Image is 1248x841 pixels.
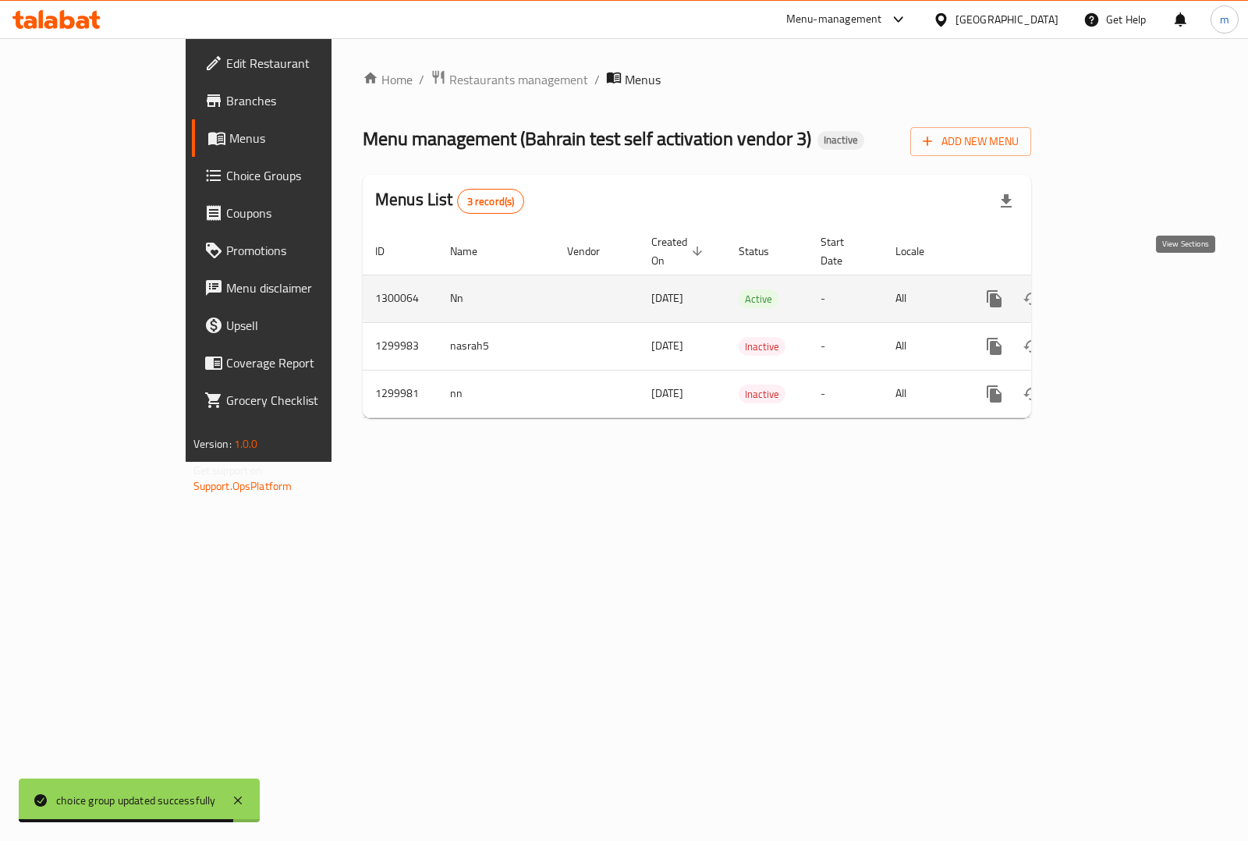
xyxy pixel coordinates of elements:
span: Upsell [226,316,381,335]
span: Add New Menu [923,132,1019,151]
div: choice group updated successfully [56,792,216,809]
span: Inactive [739,385,785,403]
span: Menus [625,70,661,89]
div: Inactive [817,131,864,150]
th: Actions [963,228,1138,275]
span: Locale [895,242,945,261]
span: [DATE] [651,288,683,308]
button: more [976,328,1013,365]
span: [DATE] [651,335,683,356]
span: Active [739,290,778,308]
button: Change Status [1013,328,1051,365]
td: Nn [438,275,555,322]
div: Total records count [457,189,525,214]
div: Inactive [739,337,785,356]
span: Coverage Report [226,353,381,372]
span: Restaurants management [449,70,588,89]
span: Menus [229,129,381,147]
td: 1300064 [363,275,438,322]
a: Coupons [192,194,394,232]
span: Choice Groups [226,166,381,185]
span: Inactive [817,133,864,147]
td: 1299983 [363,322,438,370]
div: Active [739,289,778,308]
span: Name [450,242,498,261]
span: Grocery Checklist [226,391,381,410]
td: nasrah5 [438,322,555,370]
span: [DATE] [651,383,683,403]
span: Version: [193,434,232,454]
h2: Menus List [375,188,524,214]
span: Edit Restaurant [226,54,381,73]
td: All [883,275,963,322]
button: Change Status [1013,375,1051,413]
button: more [976,375,1013,413]
span: Vendor [567,242,620,261]
span: Status [739,242,789,261]
span: Start Date [821,232,864,270]
li: / [419,70,424,89]
li: / [594,70,600,89]
a: Upsell [192,307,394,344]
a: Coverage Report [192,344,394,381]
div: [GEOGRAPHIC_DATA] [955,11,1058,28]
div: Export file [987,183,1025,220]
div: Menu-management [786,10,882,29]
span: 1.0.0 [234,434,258,454]
span: Get support on: [193,460,265,481]
span: Promotions [226,241,381,260]
td: 1299981 [363,370,438,417]
span: Menu disclaimer [226,279,381,297]
span: Created On [651,232,707,270]
button: Change Status [1013,280,1051,318]
a: Grocery Checklist [192,381,394,419]
td: - [808,322,883,370]
span: 3 record(s) [458,194,524,209]
table: enhanced table [363,228,1138,418]
td: All [883,322,963,370]
span: Menu management ( Bahrain test self activation vendor 3 ) [363,121,811,156]
a: Choice Groups [192,157,394,194]
span: m [1220,11,1229,28]
span: Inactive [739,338,785,356]
td: nn [438,370,555,417]
a: Restaurants management [431,69,588,90]
td: All [883,370,963,417]
span: ID [375,242,405,261]
a: Branches [192,82,394,119]
a: Promotions [192,232,394,269]
a: Menus [192,119,394,157]
button: Add New Menu [910,127,1031,156]
span: Branches [226,91,381,110]
td: - [808,275,883,322]
td: - [808,370,883,417]
button: more [976,280,1013,318]
nav: breadcrumb [363,69,1031,90]
span: Coupons [226,204,381,222]
a: Support.OpsPlatform [193,476,292,496]
a: Menu disclaimer [192,269,394,307]
a: Edit Restaurant [192,44,394,82]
